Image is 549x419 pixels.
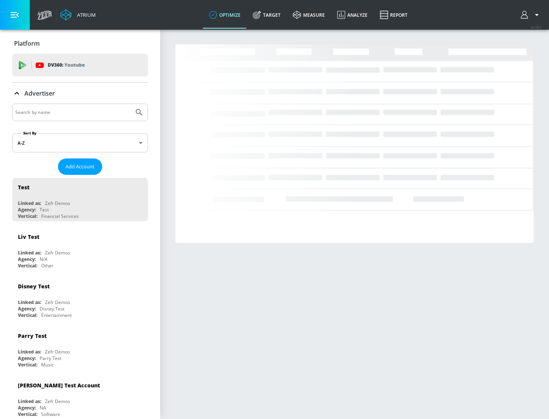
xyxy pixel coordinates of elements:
[40,355,61,361] div: Parry Test
[18,184,29,191] div: Test
[18,312,37,318] div: Vertical:
[18,233,39,240] div: Liv Test
[18,398,41,405] div: Linked as:
[45,249,70,256] div: Zefr Demos
[45,200,70,206] div: Zefr Demos
[12,326,148,370] div: Parry TestLinked as:Zefr DemosAgency:Parry TestVertical:Music
[14,39,40,48] p: Platform
[18,262,37,269] div: Vertical:
[374,1,414,29] a: Report
[18,256,36,262] div: Agency:
[41,411,60,417] div: Software
[18,332,47,339] div: Parry Test
[18,213,37,219] div: Vertical:
[12,133,148,152] div: A-Z
[18,405,36,411] div: Agency:
[22,131,38,136] label: Sort By
[12,277,148,320] div: Disney TestLinked as:Zefr DemosAgency:Disney TestVertical:Entertainment
[40,256,48,262] div: N/A
[18,305,36,312] div: Agency:
[41,361,54,368] div: Music
[287,1,331,29] a: measure
[41,262,53,269] div: Other
[18,411,37,417] div: Vertical:
[74,11,96,18] div: Atrium
[18,349,41,355] div: Linked as:
[58,158,102,175] button: Add Account
[45,349,70,355] div: Zefr Demos
[48,61,85,69] p: DV360:
[24,89,55,98] p: Advertiser
[64,61,85,69] p: Youtube
[12,227,148,271] div: Liv TestLinked as:Zefr DemosAgency:N/AVertical:Other
[18,206,36,213] div: Agency:
[12,178,148,221] div: TestLinked as:Zefr DemosAgency:TestVertical:Financial Services
[12,54,148,77] div: DV360: Youtube
[18,361,37,368] div: Vertical:
[331,1,374,29] a: Analyze
[18,299,41,305] div: Linked as:
[45,398,70,405] div: Zefr Demos
[40,305,64,312] div: Disney Test
[18,382,100,389] div: [PERSON_NAME] Test Account
[531,25,541,29] span: v 4.28.0
[203,1,247,29] a: optimize
[60,9,96,21] a: Atrium
[18,249,41,256] div: Linked as:
[12,83,148,104] div: Advertiser
[12,33,148,54] div: Platform
[45,299,70,305] div: Zefr Demos
[40,206,49,213] div: Test
[247,1,287,29] a: Target
[18,355,36,361] div: Agency:
[41,312,72,318] div: Entertainment
[66,162,95,171] span: Add Account
[41,213,79,219] div: Financial Services
[40,405,46,411] div: NA
[18,200,41,206] div: Linked as:
[15,107,131,117] input: Search by name
[18,283,50,290] div: Disney Test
